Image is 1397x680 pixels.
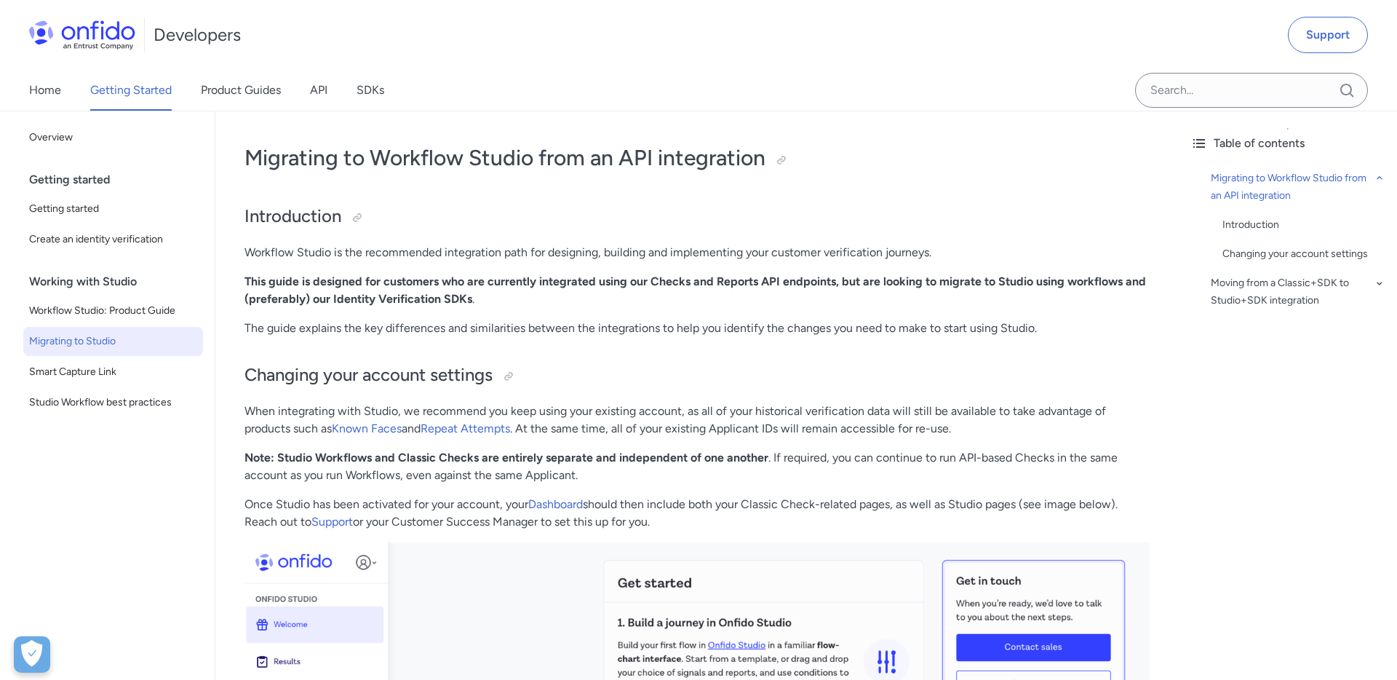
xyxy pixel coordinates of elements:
[29,70,61,111] a: Home
[1222,216,1385,234] a: Introduction
[244,451,768,464] strong: Note: Studio Workflows and Classic Checks are entirely separate and independent of one another
[29,129,197,146] span: Overview
[23,327,203,356] a: Migrating to Studio
[29,302,197,320] span: Workflow Studio: Product Guide
[1211,170,1385,205] a: Migrating to Workflow Studio from an API integration
[421,422,510,435] a: Repeat Attempts
[23,225,203,254] a: Create an identity verification
[29,267,209,296] div: Working with Studio
[29,165,209,194] div: Getting started
[14,636,50,673] div: Cookie Preferences
[244,496,1150,531] p: Once Studio has been activated for your account, your should then include both your Classic Check...
[90,70,172,111] a: Getting Started
[244,403,1150,438] p: When integrating with Studio, we recommend you keep using your existing account, as all of your h...
[311,515,353,529] a: Support
[23,357,203,387] a: Smart Capture Link
[29,333,197,350] span: Migrating to Studio
[29,231,197,248] span: Create an identity verification
[29,394,197,411] span: Studio Workflow best practices
[29,20,135,50] img: Onfido Logo
[1190,135,1385,152] div: Table of contents
[244,143,1150,173] h1: Migrating to Workflow Studio from an API integration
[332,422,402,435] a: Known Faces
[29,363,197,381] span: Smart Capture Link
[244,273,1150,308] p: .
[23,296,203,325] a: Workflow Studio: Product Guide
[244,363,1150,388] h2: Changing your account settings
[244,320,1150,337] p: The guide explains the key differences and similarities between the integrations to help you iden...
[23,123,203,152] a: Overview
[29,200,197,218] span: Getting started
[244,205,1150,229] h2: Introduction
[310,70,327,111] a: API
[154,23,241,47] h1: Developers
[1135,73,1368,108] input: Onfido search input field
[23,194,203,224] a: Getting started
[244,449,1150,484] p: . If required, you can continue to run API-based Checks in the same account as you run Workflows,...
[244,274,1146,306] strong: This guide is designed for customers who are currently integrated using our Checks and Reports AP...
[14,636,50,673] button: Open Preferences
[1211,274,1385,309] a: Moving from a Classic+SDK to Studio+SDK integration
[244,244,1150,261] p: Workflow Studio is the recommended integration path for designing, building and implementing your...
[201,70,281,111] a: Product Guides
[1222,245,1385,263] a: Changing your account settings
[23,388,203,417] a: Studio Workflow best practices
[357,70,384,111] a: SDKs
[528,497,583,511] a: Dashboard
[1288,17,1368,53] a: Support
